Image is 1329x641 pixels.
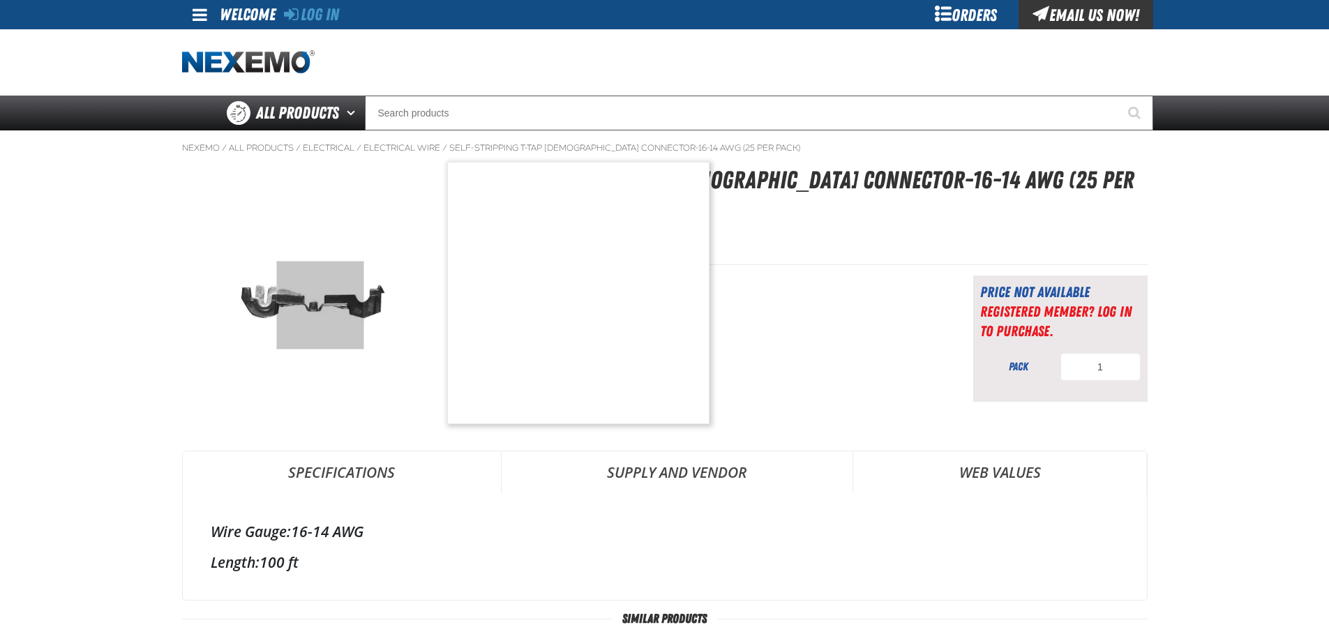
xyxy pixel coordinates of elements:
h1: Self-Stripping T-tap [DEMOGRAPHIC_DATA] Connector-16-14 AWG (25 per pack) [472,162,1148,235]
a: All Products [229,142,294,153]
label: Wire Gauge: [211,522,291,541]
a: Log In [284,5,339,24]
input: Product Quantity [1060,353,1141,381]
a: Nexemo [182,142,220,153]
img: Nexemo logo [182,50,315,75]
a: Home [182,50,315,75]
span: / [356,142,361,153]
img: Self-Stripping T-tap Female Connector-16-14 AWG (25 per pack) [183,162,446,425]
p: SKU: [472,239,1148,258]
div: pack [980,359,1057,375]
input: Search [365,96,1153,130]
a: Electrical Wire [363,142,440,153]
div: 16-14 AWG [211,522,1119,541]
a: Electrical [303,142,354,153]
a: Specifications [183,451,501,493]
label: Length: [211,552,260,572]
span: All Products [256,100,339,126]
div: Price not available [980,282,1141,302]
span: Similar Products [611,612,718,626]
button: Start Searching [1118,96,1153,130]
nav: Breadcrumbs [182,142,1148,153]
div: 100 ft [211,552,1119,572]
a: Self-Stripping T-tap [DEMOGRAPHIC_DATA] Connector-16-14 AWG (25 per pack) [449,142,800,153]
a: Registered Member? Log In to purchase. [980,303,1132,340]
button: Open All Products pages [342,96,365,130]
span: / [222,142,227,153]
span: / [296,142,301,153]
a: Web Values [853,451,1146,493]
a: Supply and Vendor [502,451,853,493]
span: / [442,142,447,153]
